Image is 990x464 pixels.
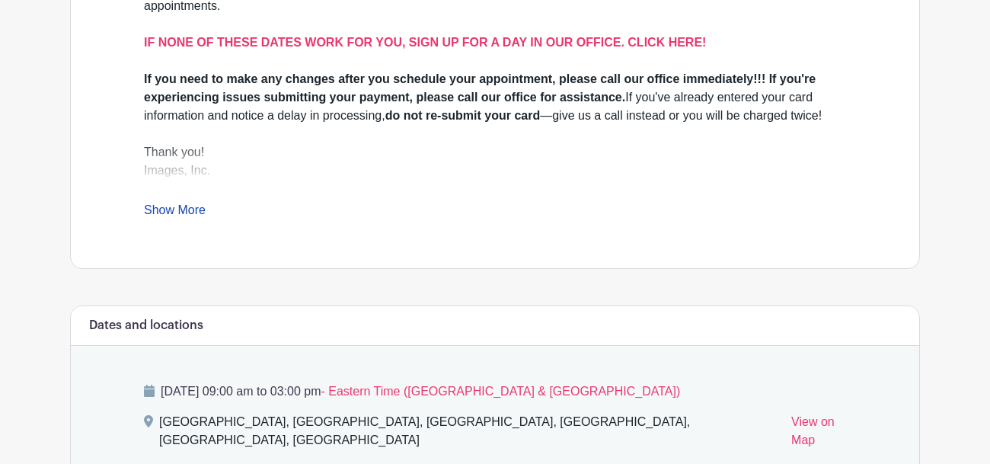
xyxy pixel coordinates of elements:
div: [GEOGRAPHIC_DATA], [GEOGRAPHIC_DATA], [GEOGRAPHIC_DATA], [GEOGRAPHIC_DATA], [GEOGRAPHIC_DATA], [G... [159,413,779,456]
h6: Dates and locations [89,318,203,333]
strong: If you need to make any changes after you schedule your appointment, please call our office immed... [144,72,816,104]
div: Images, Inc. [144,162,846,198]
span: - Eastern Time ([GEOGRAPHIC_DATA] & [GEOGRAPHIC_DATA]) [321,385,680,398]
a: IF NONE OF THESE DATES WORK FOR YOU, SIGN UP FOR A DAY IN OUR OFFICE. CLICK HERE! [144,36,706,49]
div: Thank you! [144,143,846,162]
a: [DOMAIN_NAME] [144,182,241,195]
strong: do not re-submit your card [385,109,541,122]
div: If you've already entered your card information and notice a delay in processing, —give us a call... [144,70,846,125]
p: [DATE] 09:00 am to 03:00 pm [144,382,846,401]
a: View on Map [791,413,846,456]
a: Show More [144,203,206,222]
